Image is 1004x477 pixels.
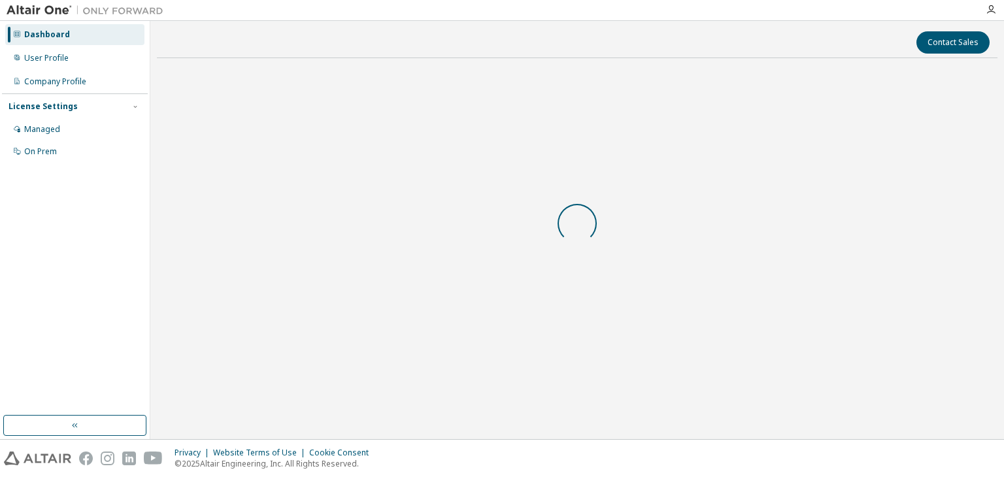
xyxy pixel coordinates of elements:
[79,452,93,465] img: facebook.svg
[24,53,69,63] div: User Profile
[309,448,376,458] div: Cookie Consent
[144,452,163,465] img: youtube.svg
[24,76,86,87] div: Company Profile
[101,452,114,465] img: instagram.svg
[24,146,57,157] div: On Prem
[24,124,60,135] div: Managed
[24,29,70,40] div: Dashboard
[8,101,78,112] div: License Settings
[122,452,136,465] img: linkedin.svg
[916,31,990,54] button: Contact Sales
[175,448,213,458] div: Privacy
[7,4,170,17] img: Altair One
[175,458,376,469] p: © 2025 Altair Engineering, Inc. All Rights Reserved.
[213,448,309,458] div: Website Terms of Use
[4,452,71,465] img: altair_logo.svg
